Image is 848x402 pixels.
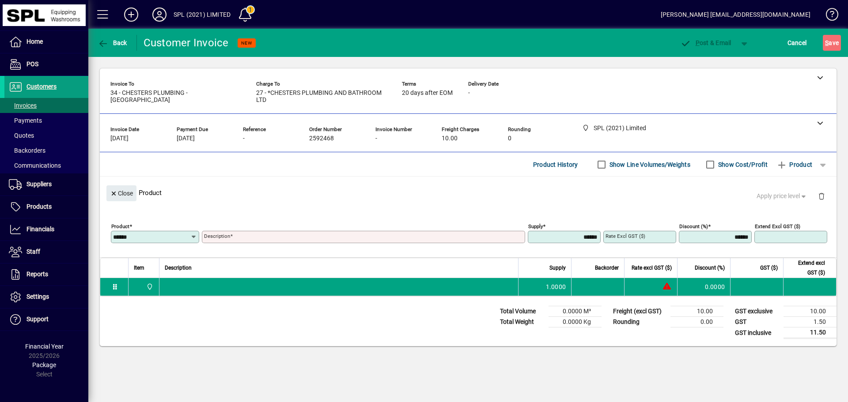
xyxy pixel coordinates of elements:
[528,223,543,229] mat-label: Supply
[4,173,88,195] a: Suppliers
[110,90,243,104] span: 34 - CHESTERS PLUMBING - [GEOGRAPHIC_DATA]
[104,189,139,197] app-page-header-button: Close
[4,143,88,158] a: Backorders
[811,192,832,200] app-page-header-button: Delete
[811,185,832,207] button: Delete
[402,90,453,97] span: 20 days after EOM
[117,7,145,23] button: Add
[468,90,470,97] span: -
[825,39,829,46] span: S
[731,306,784,317] td: GST exclusive
[26,203,52,210] span: Products
[110,135,129,142] span: [DATE]
[26,248,40,255] span: Staff
[9,117,42,124] span: Payments
[144,36,229,50] div: Customer Invoice
[785,35,809,51] button: Cancel
[549,306,602,317] td: 0.0000 M³
[679,223,708,229] mat-label: Discount (%)
[26,225,54,233] span: Financials
[549,263,566,273] span: Supply
[496,317,549,327] td: Total Weight
[98,39,127,46] span: Back
[533,158,578,172] span: Product History
[32,361,56,368] span: Package
[88,35,137,51] app-page-header-button: Back
[677,278,730,296] td: 0.0000
[4,158,88,173] a: Communications
[530,157,582,173] button: Product History
[26,293,49,300] span: Settings
[9,147,45,154] span: Backorders
[496,306,549,317] td: Total Volume
[731,317,784,327] td: GST
[760,263,778,273] span: GST ($)
[789,258,825,278] span: Extend excl GST ($)
[695,263,725,273] span: Discount (%)
[110,186,133,201] span: Close
[4,308,88,331] a: Support
[375,135,377,142] span: -
[26,60,38,68] span: POS
[243,135,245,142] span: -
[823,35,841,51] button: Save
[4,128,88,143] a: Quotes
[825,36,839,50] span: ave
[676,35,736,51] button: Post & Email
[26,38,43,45] span: Home
[106,185,136,201] button: Close
[4,263,88,286] a: Reports
[608,160,690,169] label: Show Line Volumes/Weights
[25,343,64,350] span: Financial Year
[26,316,49,323] span: Support
[632,263,672,273] span: Rate excl GST ($)
[145,7,174,23] button: Profile
[784,306,837,317] td: 10.00
[100,177,837,209] div: Product
[508,135,511,142] span: 0
[757,192,808,201] span: Apply price level
[309,135,334,142] span: 2592468
[26,180,52,188] span: Suppliers
[609,317,670,327] td: Rounding
[204,233,230,239] mat-label: Description
[174,8,231,22] div: SPL (2021) LIMITED
[4,218,88,240] a: Financials
[716,160,768,169] label: Show Cost/Profit
[787,36,807,50] span: Cancel
[670,317,723,327] td: 0.00
[595,263,619,273] span: Backorder
[549,317,602,327] td: 0.0000 Kg
[4,286,88,308] a: Settings
[26,271,48,278] span: Reports
[546,282,566,291] span: 1.0000
[111,223,129,229] mat-label: Product
[256,90,389,104] span: 27 - *CHESTERS PLUMBING AND BATHROOM LTD
[177,135,195,142] span: [DATE]
[4,53,88,75] a: POS
[819,2,837,30] a: Knowledge Base
[609,306,670,317] td: Freight (excl GST)
[661,8,810,22] div: [PERSON_NAME] [EMAIL_ADDRESS][DOMAIN_NAME]
[4,31,88,53] a: Home
[696,39,700,46] span: P
[4,241,88,263] a: Staff
[241,40,252,46] span: NEW
[9,102,37,109] span: Invoices
[9,162,61,169] span: Communications
[670,306,723,317] td: 10.00
[606,233,645,239] mat-label: Rate excl GST ($)
[784,317,837,327] td: 1.50
[26,83,57,90] span: Customers
[4,98,88,113] a: Invoices
[680,39,731,46] span: ost & Email
[753,188,811,204] button: Apply price level
[9,132,34,139] span: Quotes
[731,327,784,338] td: GST inclusive
[755,223,800,229] mat-label: Extend excl GST ($)
[95,35,129,51] button: Back
[4,113,88,128] a: Payments
[442,135,458,142] span: 10.00
[4,196,88,218] a: Products
[784,327,837,338] td: 11.50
